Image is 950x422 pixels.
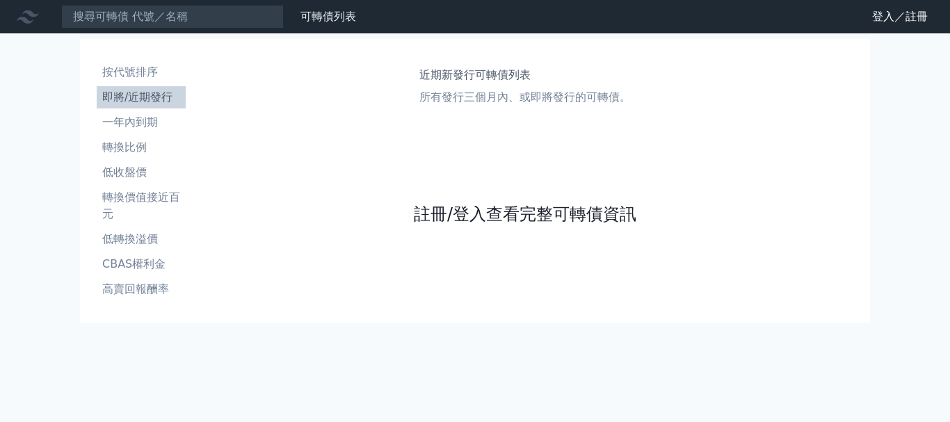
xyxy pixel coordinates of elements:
p: 所有發行三個月內、或即將發行的可轉債。 [419,89,631,106]
a: 一年內到期 [97,111,186,133]
a: 高賣回報酬率 [97,278,186,300]
a: CBAS權利金 [97,253,186,275]
a: 註冊/登入查看完整可轉債資訊 [414,203,636,225]
li: 低轉換溢價 [97,231,186,247]
a: 登入／註冊 [861,6,939,28]
h1: 近期新發行可轉債列表 [419,67,631,83]
a: 即將/近期發行 [97,86,186,108]
li: 低收盤價 [97,164,186,181]
li: 一年內到期 [97,114,186,131]
li: 轉換價值接近百元 [97,189,186,222]
a: 轉換價值接近百元 [97,186,186,225]
li: 按代號排序 [97,64,186,81]
li: CBAS權利金 [97,256,186,273]
a: 按代號排序 [97,61,186,83]
a: 低收盤價 [97,161,186,184]
a: 低轉換溢價 [97,228,186,250]
input: 搜尋可轉債 代號／名稱 [61,5,284,29]
a: 轉換比例 [97,136,186,159]
li: 高賣回報酬率 [97,281,186,298]
li: 轉換比例 [97,139,186,156]
a: 可轉債列表 [300,10,356,23]
li: 即將/近期發行 [97,89,186,106]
